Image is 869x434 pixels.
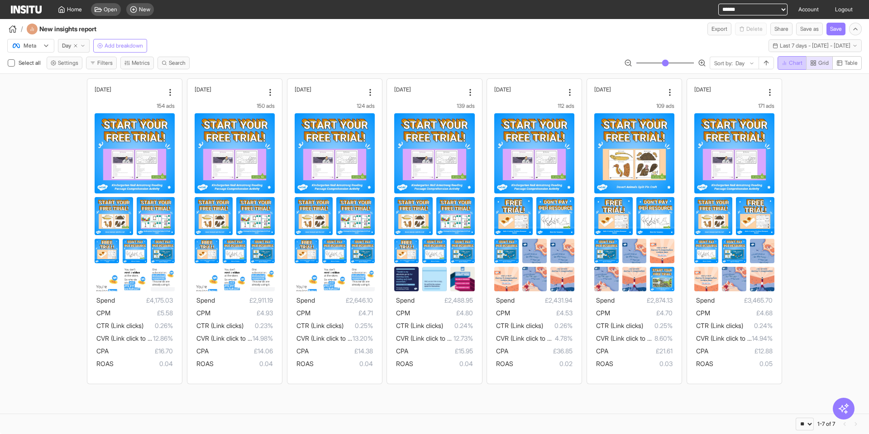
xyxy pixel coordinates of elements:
[496,322,543,329] span: CTR (Link clicks)
[295,86,364,93] div: Thu 14 August, 2025
[596,347,608,355] span: CPA
[694,102,774,110] div: 171 ads
[555,333,573,344] span: 4.78%
[613,358,673,369] span: 0.03
[58,39,90,53] button: Day
[196,322,244,329] span: CTR (Link clicks)
[115,295,173,306] span: £4,175.03
[396,309,410,317] span: CPM
[196,347,209,355] span: CPA
[594,86,611,93] h2: [DATE]
[796,23,823,35] button: Save as
[735,23,767,35] span: You cannot delete a preset report.
[770,23,793,35] button: Share
[496,309,510,317] span: CPM
[696,360,713,367] span: ROAS
[195,102,275,110] div: 150 ads
[496,334,575,342] span: CVR (Link click to purchase)
[789,59,802,67] span: Chart
[817,420,835,428] div: 1-7 of 7
[7,24,23,34] button: /
[694,86,711,93] h2: [DATE]
[310,308,373,318] span: £4.71
[96,360,114,367] span: ROAS
[196,334,276,342] span: CVR (Link click to purchase)
[694,86,764,93] div: Mon 18 August, 2025
[780,42,850,49] span: Last 7 days - [DATE] - [DATE]
[494,102,574,110] div: 112 ads
[832,56,862,70] button: Table
[396,296,415,304] span: Spend
[253,333,273,344] span: 14.98%
[315,295,373,306] span: £2,646.10
[596,322,643,329] span: CTR (Link clicks)
[596,334,675,342] span: CVR (Link click to purchase)
[62,42,71,49] span: Day
[39,24,121,34] h4: New insights report
[496,347,508,355] span: CPA
[394,102,474,110] div: 139 ads
[114,358,173,369] span: 0.04
[818,59,829,67] span: Grid
[105,42,143,49] span: Add breakdown
[394,86,411,93] h2: [DATE]
[196,360,214,367] span: ROAS
[314,358,373,369] span: 0.04
[715,295,773,306] span: £3,465.70
[11,5,42,14] img: Logo
[95,102,175,110] div: 154 ads
[596,309,610,317] span: CPM
[610,308,673,318] span: £4.70
[214,358,273,369] span: 0.04
[19,59,43,66] span: Select all
[496,360,513,367] span: ROAS
[494,86,511,93] h2: [DATE]
[496,296,515,304] span: Spend
[806,56,833,70] button: Grid
[408,346,473,357] span: £15.95
[47,57,82,69] button: Settings
[96,322,143,329] span: CTR (Link clicks)
[396,322,443,329] span: CTR (Link clicks)
[296,360,314,367] span: ROAS
[196,309,210,317] span: CPM
[513,358,573,369] span: 0.02
[96,296,115,304] span: Spend
[353,333,373,344] span: 13.20%
[710,308,773,318] span: £4.68
[86,57,117,69] button: Filters
[296,347,309,355] span: CPA
[735,23,767,35] button: Delete
[594,102,674,110] div: 109 ads
[139,6,150,13] span: New
[244,320,273,331] span: 0.23%
[510,308,573,318] span: £4.53
[615,295,673,306] span: £2,874.13
[594,86,664,93] div: Sun 17 August, 2025
[415,295,473,306] span: £2,488.95
[696,334,775,342] span: CVR (Link click to purchase)
[394,86,463,93] div: Fri 15 August, 2025
[413,358,473,369] span: 0.04
[67,6,82,13] span: Home
[195,86,211,93] h2: [DATE]
[696,322,743,329] span: CTR (Link clicks)
[104,6,117,13] span: Open
[58,59,78,67] span: Settings
[210,308,273,318] span: £4.93
[95,86,164,93] div: Tue 12 August, 2025
[654,333,673,344] span: 8.60%
[743,320,773,331] span: 0.24%
[707,23,731,35] button: Export
[309,346,373,357] span: £14.38
[410,308,473,318] span: £4.80
[608,346,673,357] span: £21.61
[143,320,173,331] span: 0.26%
[96,334,176,342] span: CVR (Link click to purchase)
[396,347,408,355] span: CPA
[826,23,845,35] button: Save
[643,320,673,331] span: 0.25%
[296,296,315,304] span: Spend
[296,334,376,342] span: CVR (Link click to purchase)
[454,333,473,344] span: 12.73%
